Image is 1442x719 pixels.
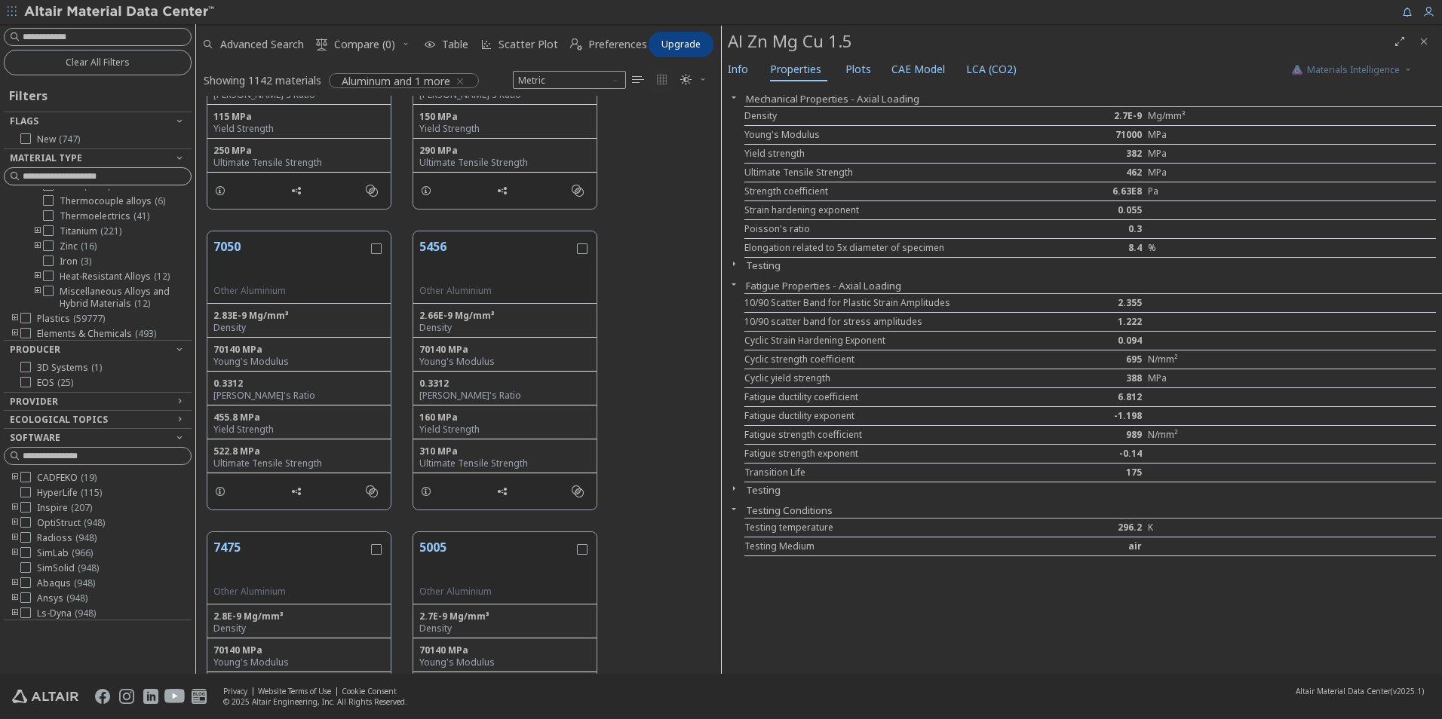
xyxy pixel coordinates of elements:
[342,686,397,696] a: Cookie Consent
[213,445,385,457] div: 522.8 MPa
[1032,391,1148,403] div: 6.812
[744,410,1032,422] div: Fatigue ductility exponent
[419,390,591,402] div: [PERSON_NAME]'s Ratio
[744,167,1032,179] div: Ultimate Tensile Strength
[10,502,20,514] i: toogle group
[891,57,945,81] span: CAE Model
[1032,429,1148,441] div: 989
[213,538,368,586] button: 7475
[744,335,1032,347] div: Cyclic Strain Hardening Exponent
[213,412,385,424] div: 455.8 MPa
[1412,29,1436,54] button: Close
[1148,242,1263,254] div: %
[744,372,1032,384] div: Cyclic yield strength
[744,391,1032,403] div: Fatigue ductility coefficient
[1148,522,1263,534] div: K
[37,328,156,340] span: Elements & Chemicals
[60,210,149,222] span: Thermoelectrics
[32,286,43,310] i: toogle group
[37,547,93,559] span: SimLab
[419,610,591,623] div: 2.7E-9 Mg/mm³
[220,39,304,50] span: Advanced Search
[744,242,1032,254] div: Elongation related to 5x diameter of specimen
[73,312,105,325] span: ( 59777 )
[680,74,692,86] i: 
[1032,110,1148,122] div: 2.7E-9
[37,577,95,589] span: Abaqus
[1032,448,1148,460] div: -0.14
[207,476,239,506] button: Details
[419,378,591,390] div: 0.3312
[81,255,91,268] span: ( 3 )
[419,538,574,586] button: 5005
[626,68,650,92] button: Table View
[1388,29,1412,54] button: Full Screen
[419,445,591,457] div: 310 MPa
[37,313,105,325] span: Plastics
[258,686,331,696] a: Website Terms of Use
[746,483,781,497] button: Testing
[213,610,385,623] div: 2.8E-9 Mg/mm³
[37,133,80,145] span: New
[632,74,644,86] i: 
[722,278,746,290] button: Close
[419,322,591,334] div: Density
[37,532,97,544] span: Radioss
[10,517,20,529] i: toogle group
[223,686,247,696] a: Privacy
[91,361,102,374] span: ( 1 )
[419,344,591,356] div: 70140 MPa
[565,476,597,506] button: Similar search
[213,390,385,402] div: [PERSON_NAME]'s Ratio
[316,38,328,50] i: 
[744,204,1032,216] div: Strain hardening exponent
[1032,316,1148,328] div: 1.222
[744,297,1032,309] div: 10/90 Scatter Band for Plastic Strain Amplitudes
[1032,410,1148,422] div: -1.198
[744,185,1032,197] div: Strength coefficient
[154,270,170,283] span: ( 12 )
[60,195,165,207] span: Thermocouple alloys
[60,271,170,283] span: Heat-Resistant Alloys
[359,176,391,206] button: Similar search
[1032,185,1148,197] div: 6.63E8
[722,91,746,103] button: Close
[661,38,701,50] span: Upgrade
[10,328,20,340] i: toogle group
[60,255,91,268] span: Iron
[744,148,1032,160] div: Yield strength
[204,73,321,87] div: Showing 1142 materials
[60,286,186,310] span: Miscellaneous Alloys and Hybrid Materials
[4,393,192,411] button: Provider
[133,210,149,222] span: ( 41 )
[674,68,713,92] button: Theme
[284,476,315,506] button: Share
[66,57,130,69] span: Clear All Filters
[1296,686,1391,696] span: Altair Material Data Center
[513,71,626,89] div: Unit System
[744,223,1032,235] div: Poisson's ratio
[1032,372,1148,384] div: 388
[419,656,591,669] div: Young's Modulus
[10,115,38,127] span: Flags
[81,486,102,499] span: ( 115 )
[78,561,99,574] span: ( 948 )
[1032,353,1148,366] div: 695
[1296,686,1424,696] div: (v2025.1)
[419,424,591,436] div: Yield Strength
[513,71,626,89] span: Metric
[650,68,674,92] button: Tile View
[12,690,78,703] img: Altair Engineering
[419,157,591,169] div: Ultimate Tensile Strength
[845,57,871,81] span: Plots
[134,297,150,310] span: ( 12 )
[419,237,574,285] button: 5456
[37,362,102,374] span: 3D Systems
[74,577,95,589] span: ( 948 )
[1148,353,1263,366] div: N/mm²
[213,457,385,470] div: Ultimate Tensile Strength
[32,240,43,252] i: toogle group
[1148,129,1263,141] div: MPa
[1032,297,1148,309] div: 2.355
[722,482,746,494] button: Close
